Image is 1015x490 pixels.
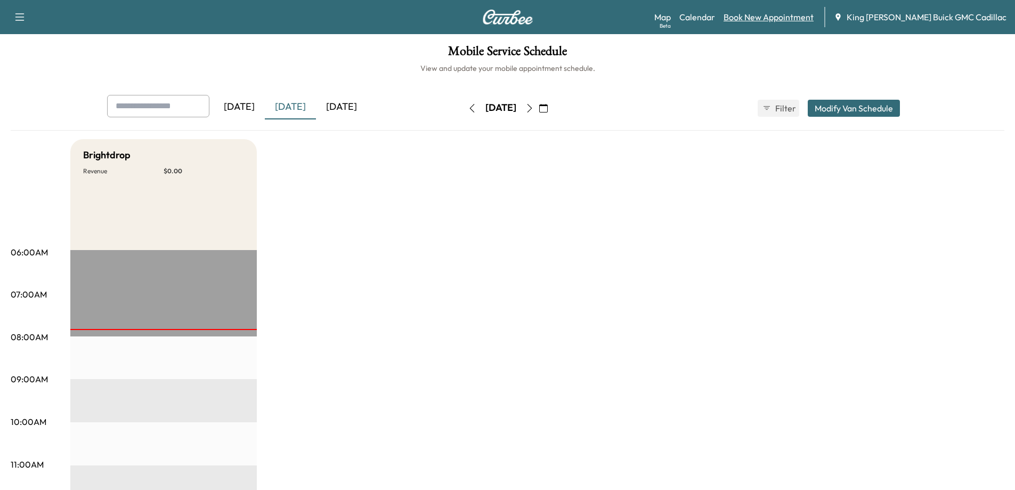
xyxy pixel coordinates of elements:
p: 09:00AM [11,373,48,385]
p: 06:00AM [11,246,48,259]
div: [DATE] [485,101,516,115]
div: Beta [660,22,671,30]
div: [DATE] [316,95,367,119]
img: Curbee Logo [482,10,533,25]
div: [DATE] [265,95,316,119]
div: [DATE] [214,95,265,119]
a: Book New Appointment [724,11,814,23]
p: 10:00AM [11,415,46,428]
a: MapBeta [654,11,671,23]
button: Filter [758,100,799,117]
h6: View and update your mobile appointment schedule. [11,63,1004,74]
button: Modify Van Schedule [808,100,900,117]
h5: Brightdrop [83,148,131,163]
h1: Mobile Service Schedule [11,45,1004,63]
p: $ 0.00 [164,167,244,175]
span: Filter [775,102,794,115]
p: Revenue [83,167,164,175]
p: 07:00AM [11,288,47,301]
span: King [PERSON_NAME] Buick GMC Cadillac [847,11,1006,23]
a: Calendar [679,11,715,23]
p: 11:00AM [11,458,44,471]
p: 08:00AM [11,331,48,343]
